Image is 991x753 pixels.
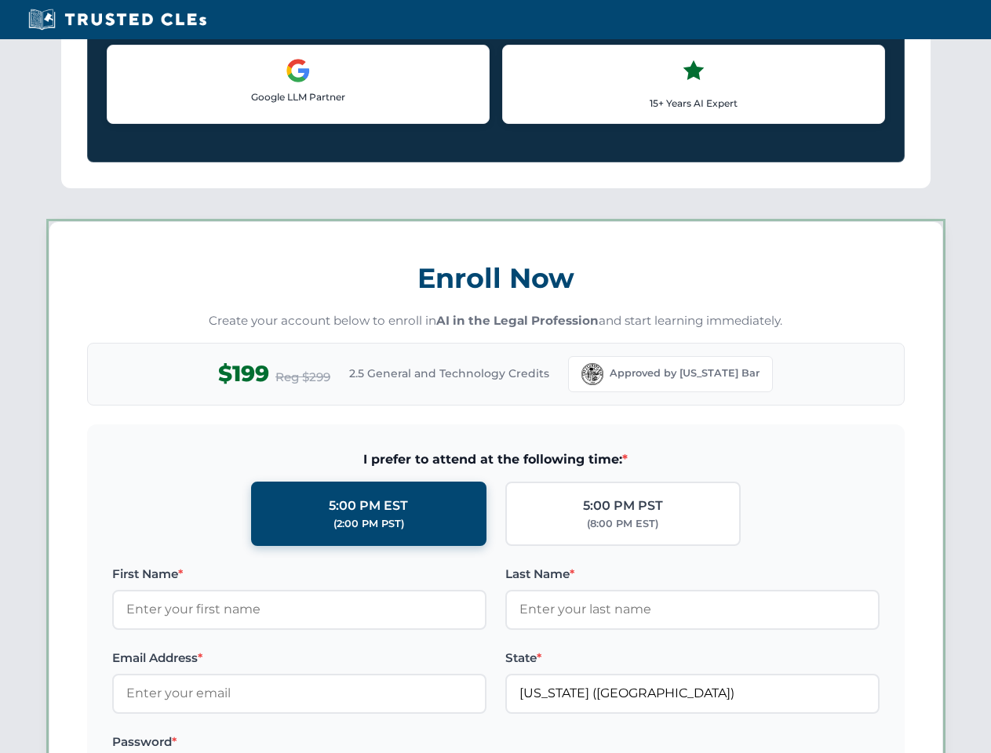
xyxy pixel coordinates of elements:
h3: Enroll Now [87,253,905,303]
div: 5:00 PM EST [329,496,408,516]
img: Florida Bar [581,363,603,385]
input: Florida (FL) [505,674,880,713]
span: Approved by [US_STATE] Bar [610,366,760,381]
input: Enter your first name [112,590,486,629]
img: Trusted CLEs [24,8,211,31]
input: Enter your last name [505,590,880,629]
p: 15+ Years AI Expert [516,96,872,111]
p: Google LLM Partner [120,89,476,104]
div: 5:00 PM PST [583,496,663,516]
span: I prefer to attend at the following time: [112,449,880,470]
label: State [505,649,880,668]
span: 2.5 General and Technology Credits [349,365,549,382]
label: Email Address [112,649,486,668]
label: Password [112,733,486,751]
div: (8:00 PM EST) [587,516,658,532]
input: Enter your email [112,674,486,713]
strong: AI in the Legal Profession [436,313,599,328]
span: Reg $299 [275,368,330,387]
label: Last Name [505,565,880,584]
div: (2:00 PM PST) [333,516,404,532]
img: Google [286,58,311,83]
p: Create your account below to enroll in and start learning immediately. [87,312,905,330]
span: $199 [218,356,269,391]
label: First Name [112,565,486,584]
